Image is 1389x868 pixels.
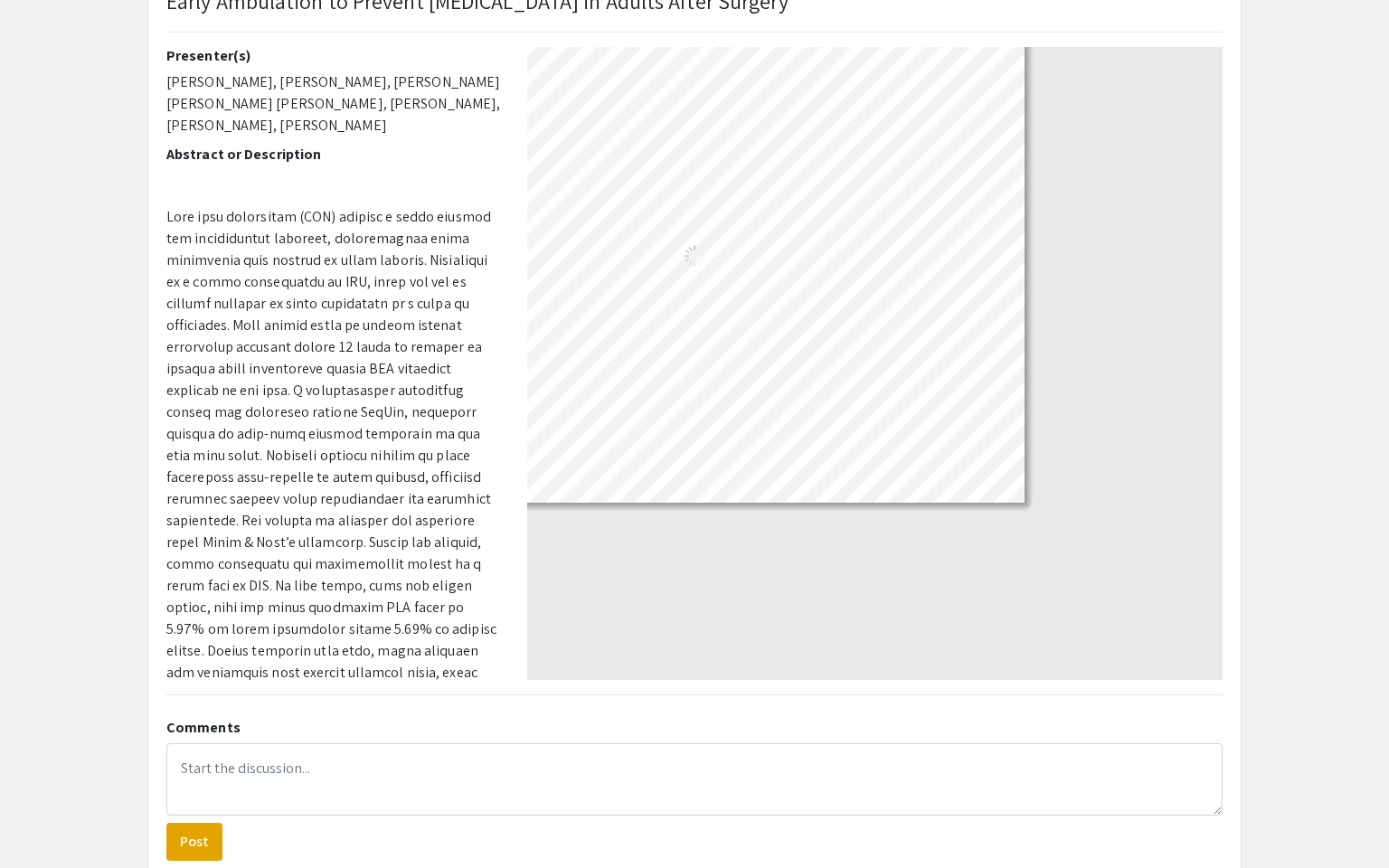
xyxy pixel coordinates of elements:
[166,719,1223,736] h2: Comments
[166,146,500,163] h2: Abstract or Description
[357,1,1033,511] div: Page 1
[166,47,500,64] h2: Presenter(s)
[166,823,222,861] button: Post
[166,71,500,137] p: [PERSON_NAME], [PERSON_NAME], [PERSON_NAME] [PERSON_NAME] [PERSON_NAME], [PERSON_NAME], [PERSON_N...
[14,787,77,854] iframe: Chat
